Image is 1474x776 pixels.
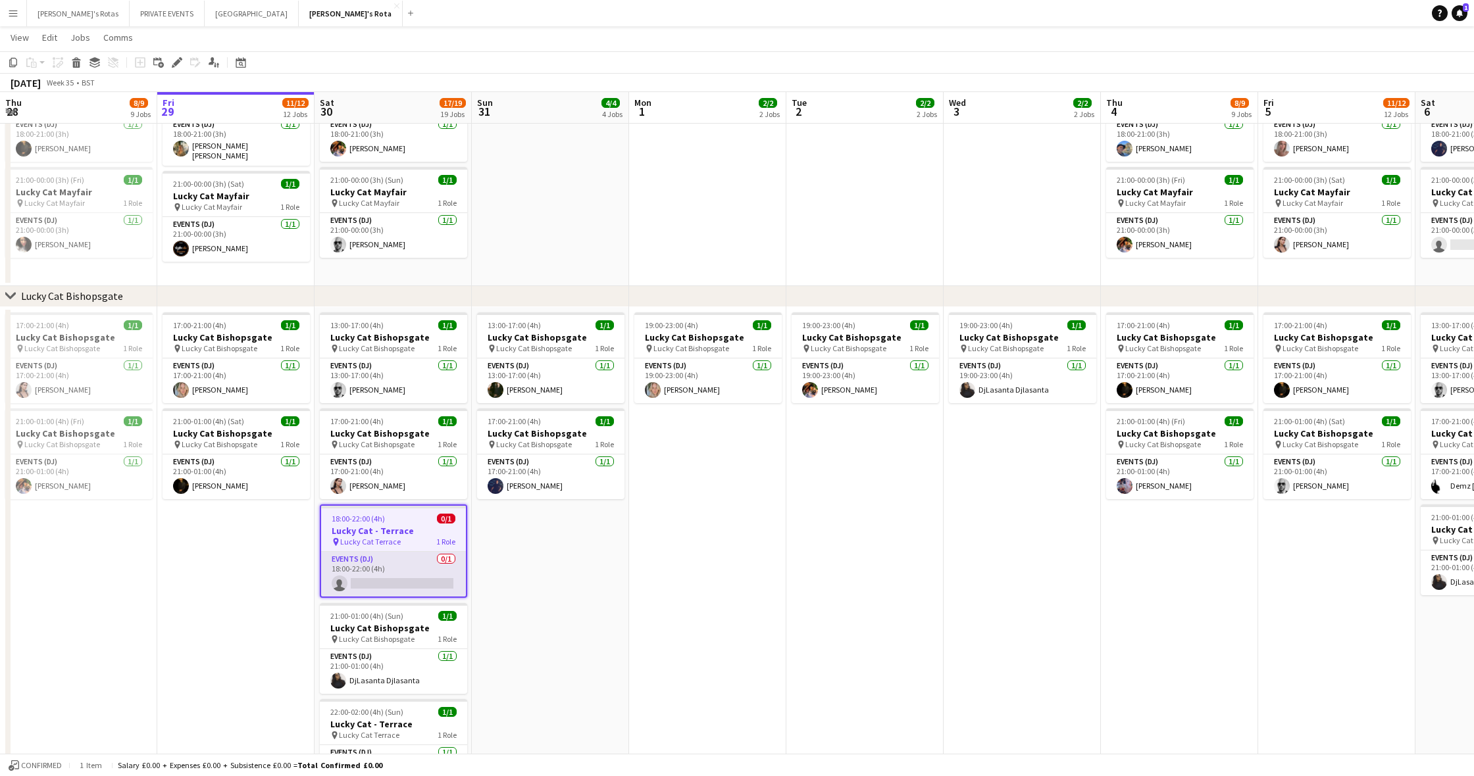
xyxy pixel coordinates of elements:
span: 1 Role [123,343,142,353]
span: Lucky Cat Bishopsgate [339,343,415,353]
div: 19:00-23:00 (4h)1/1Lucky Cat Bishopsgate Lucky Cat Bishopsgate1 RoleEvents (DJ)1/119:00-23:00 (4h... [949,312,1096,403]
app-card-role: Events (DJ)1/117:00-21:00 (4h)[PERSON_NAME] [5,358,153,403]
div: Lucky Cat Bishopsgate [21,289,123,303]
h3: Lucky Cat Bishopsgate [477,427,624,439]
div: 21:00-00:00 (3h) (Fri)1/1Lucky Cat Mayfair Lucky Cat Mayfair1 RoleEvents (DJ)1/121:00-00:00 (3h)[... [5,167,153,258]
span: 2/2 [916,98,934,108]
span: 1 Role [280,439,299,449]
div: 17:00-21:00 (4h)1/1Lucky Cat Bishopsgate Lucky Cat Bishopsgate1 RoleEvents (DJ)1/117:00-21:00 (4h... [1106,312,1254,403]
app-job-card: 21:00-01:00 (4h) (Sat)1/1Lucky Cat Bishopsgate Lucky Cat Bishopsgate1 RoleEvents (DJ)1/121:00-01:... [163,408,310,499]
span: 1/1 [281,320,299,330]
span: 1/1 [1382,175,1400,185]
h3: Lucky Cat Bishopsgate [1263,427,1411,439]
span: 28 [3,104,22,119]
app-card-role: Events (DJ)0/118:00-22:00 (4h) [321,552,466,596]
span: 21:00-01:00 (4h) (Fri) [1117,416,1185,426]
app-job-card: 21:00-01:00 (4h) (Fri)1/1Lucky Cat Bishopsgate Lucky Cat Bishopsgate1 RoleEvents (DJ)1/121:00-01:... [1106,408,1254,499]
span: 21:00-00:00 (3h) (Sat) [1274,175,1345,185]
span: 21:00-00:00 (3h) (Sat) [173,179,244,189]
h3: Lucky Cat Mayfair [1263,186,1411,198]
span: 17:00-21:00 (4h) [1117,320,1170,330]
span: 31 [475,104,493,119]
span: Lucky Cat Mayfair [24,198,85,208]
span: 8/9 [130,98,148,108]
span: 13:00-17:00 (4h) [488,320,541,330]
h3: Lucky Cat Bishopsgate [163,427,310,439]
span: 1/1 [438,707,457,717]
span: Thu [5,97,22,109]
a: Comms [98,29,138,46]
app-card-role: Events (DJ)1/121:00-00:00 (3h)[PERSON_NAME] [163,217,310,262]
span: 21:00-01:00 (4h) (Sat) [1274,416,1345,426]
span: Lucky Cat Bishopsgate [1283,343,1358,353]
app-card-role: Events (DJ)1/119:00-23:00 (4h)[PERSON_NAME] [792,358,939,403]
app-job-card: 21:00-01:00 (4h) (Sat)1/1Lucky Cat Bishopsgate Lucky Cat Bishopsgate1 RoleEvents (DJ)1/121:00-01:... [1263,408,1411,499]
span: 1/1 [124,416,142,426]
span: 1/1 [438,416,457,426]
app-job-card: 18:00-22:00 (4h)0/1Lucky Cat - Terrace Lucky Cat Terrace1 RoleEvents (DJ)0/118:00-22:00 (4h) [320,504,467,598]
span: Sun [477,97,493,109]
app-job-card: 21:00-00:00 (3h) (Sun)1/1Lucky Cat Mayfair Lucky Cat Mayfair1 RoleEvents (DJ)1/121:00-00:00 (3h)[... [320,167,467,258]
span: 1 Role [280,343,299,353]
app-job-card: 17:00-21:00 (4h)1/1Lucky Cat Bishopsgate Lucky Cat Bishopsgate1 RoleEvents (DJ)1/117:00-21:00 (4h... [163,312,310,403]
span: 1 Role [1224,198,1243,208]
span: 1/1 [1225,320,1243,330]
span: 19:00-23:00 (4h) [959,320,1013,330]
span: 21:00-01:00 (4h) (Sun) [330,611,403,621]
app-job-card: 17:00-21:00 (4h)1/1Lucky Cat Bishopsgate Lucky Cat Bishopsgate1 RoleEvents (DJ)1/117:00-21:00 (4h... [1263,312,1411,403]
span: 2/2 [759,98,777,108]
span: 18:00-22:00 (4h) [332,514,385,523]
span: Lucky Cat Mayfair [1125,198,1186,208]
span: 1 Role [1381,343,1400,353]
span: 1 [632,104,651,119]
h3: Lucky Cat Bishopsgate [792,331,939,343]
div: 13:00-17:00 (4h)1/1Lucky Cat Bishopsgate Lucky Cat Bishopsgate1 RoleEvents (DJ)1/113:00-17:00 (4h... [477,312,624,403]
app-card-role: Events (DJ)1/113:00-17:00 (4h)[PERSON_NAME] [477,358,624,403]
span: Jobs [70,32,90,43]
span: Lucky Cat Bishopsgate [1125,343,1201,353]
span: 1/1 [1067,320,1086,330]
button: PRIVATE EVENTS [130,1,205,26]
span: 1/1 [596,416,614,426]
app-card-role: Events (DJ)1/121:00-00:00 (3h)[PERSON_NAME] [5,213,153,258]
app-card-role: Events (DJ)1/121:00-01:00 (4h)[PERSON_NAME] [163,454,310,499]
span: 29 [161,104,174,119]
span: 21:00-00:00 (3h) (Sun) [330,175,403,185]
span: 1 Role [595,439,614,449]
div: [DATE] [11,76,41,89]
span: Lucky Cat Bishopsgate [811,343,886,353]
app-card-role: Events (DJ)1/121:00-00:00 (3h)[PERSON_NAME] [320,213,467,258]
app-card-role: Events (DJ)1/119:00-23:00 (4h)DjLasanta Djlasanta [949,358,1096,403]
app-job-card: 17:00-21:00 (4h)1/1Lucky Cat Bishopsgate Lucky Cat Bishopsgate1 RoleEvents (DJ)1/117:00-21:00 (4h... [477,408,624,499]
h3: Lucky Cat Mayfair [5,186,153,198]
button: [PERSON_NAME]'s Rota [299,1,403,26]
div: 12 Jobs [1384,109,1409,119]
span: 0/1 [437,514,455,523]
span: 1 Role [438,198,457,208]
span: 13:00-17:00 (4h) [330,320,384,330]
span: 1 Role [123,439,142,449]
app-card-role: Events (DJ)1/121:00-00:00 (3h)[PERSON_NAME] [1263,213,1411,258]
span: Comms [103,32,133,43]
app-job-card: 13:00-17:00 (4h)1/1Lucky Cat Bishopsgate Lucky Cat Bishopsgate1 RoleEvents (DJ)1/113:00-17:00 (4h... [320,312,467,403]
a: Jobs [65,29,95,46]
span: 1 Role [280,202,299,212]
div: 21:00-00:00 (3h) (Fri)1/1Lucky Cat Mayfair Lucky Cat Mayfair1 RoleEvents (DJ)1/121:00-00:00 (3h)[... [1106,167,1254,258]
app-job-card: 21:00-01:00 (4h) (Fri)1/1Lucky Cat Bishopsgate Lucky Cat Bishopsgate1 RoleEvents (DJ)1/121:00-01:... [5,408,153,499]
div: 21:00-00:00 (3h) (Sat)1/1Lucky Cat Mayfair Lucky Cat Mayfair1 RoleEvents (DJ)1/121:00-00:00 (3h)[... [163,171,310,262]
span: Sat [1421,97,1435,109]
app-card-role: Events (DJ)1/121:00-01:00 (4h)[PERSON_NAME] [1106,454,1254,499]
app-card-role: Events (DJ)1/117:00-21:00 (4h)[PERSON_NAME] [1106,358,1254,403]
app-card-role: Events (DJ)1/118:00-21:00 (3h)[PERSON_NAME] [1106,117,1254,162]
app-card-role: Events (DJ)1/117:00-21:00 (4h)[PERSON_NAME] [163,358,310,403]
span: 1 Role [1224,439,1243,449]
span: Lucky Cat Mayfair [339,198,399,208]
app-job-card: 19:00-23:00 (4h)1/1Lucky Cat Bishopsgate Lucky Cat Bishopsgate1 RoleEvents (DJ)1/119:00-23:00 (4h... [792,312,939,403]
h3: Lucky Cat - Terrace [321,525,466,537]
span: 8/9 [1231,98,1249,108]
span: Lucky Cat Bishopsgate [339,439,415,449]
span: 17:00-21:00 (4h) [488,416,541,426]
span: 21:00-00:00 (3h) (Fri) [1117,175,1185,185]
